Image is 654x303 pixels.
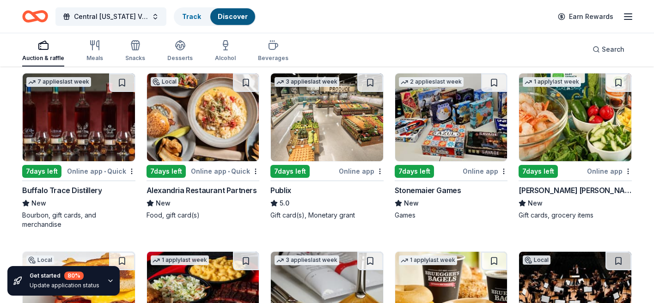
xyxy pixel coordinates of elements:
button: Desserts [167,36,193,67]
div: Get started [30,272,99,280]
a: Earn Rewards [552,8,619,25]
div: Gift card(s), Monetary grant [270,211,384,220]
div: Alcohol [215,55,236,62]
img: Image for Publix [271,73,383,161]
div: Meals [86,55,103,62]
button: Alcohol [215,36,236,67]
div: 7 days left [395,165,434,178]
div: Local [523,255,550,265]
span: • [104,168,106,175]
div: Online app Quick [67,165,135,177]
div: Online app Quick [191,165,259,177]
div: 80 % [64,272,84,280]
img: Image for Alexandria Restaurant Partners [147,73,259,161]
div: Online app [463,165,507,177]
div: 7 days left [519,165,558,178]
span: Search [602,44,624,55]
span: New [156,198,171,209]
div: Publix [270,185,291,196]
div: Alexandria Restaurant Partners [147,185,257,196]
div: 3 applies last week [275,255,339,265]
a: Image for Buffalo Trace Distillery7 applieslast week7days leftOnline app•QuickBuffalo Trace Disti... [22,73,135,229]
div: 1 apply last week [399,255,457,265]
button: Meals [86,36,103,67]
div: 7 days left [22,165,61,178]
div: 7 days left [147,165,186,178]
div: 7 days left [270,165,310,178]
div: Stonemaier Games [395,185,461,196]
div: Gift cards, grocery items [519,211,632,220]
div: Update application status [30,282,99,289]
div: Online app [339,165,384,177]
span: 5.0 [280,198,289,209]
a: Image for Stonemaier Games2 applieslast week7days leftOnline appStonemaier GamesNewGames [395,73,508,220]
div: Buffalo Trace Distillery [22,185,102,196]
div: Desserts [167,55,193,62]
span: New [31,198,46,209]
button: Central [US_STATE] Veg Fest Animal Haven Silent Auction [55,7,166,26]
img: Image for Harris Teeter [519,73,631,161]
div: Bourbon, gift cards, and merchandise [22,211,135,229]
span: Central [US_STATE] Veg Fest Animal Haven Silent Auction [74,11,148,22]
a: Image for Harris Teeter1 applylast week7days leftOnline app[PERSON_NAME] [PERSON_NAME]NewGift car... [519,73,632,220]
div: [PERSON_NAME] [PERSON_NAME] [519,185,632,196]
div: 2 applies last week [399,77,464,87]
div: Snacks [125,55,145,62]
a: Image for Alexandria Restaurant PartnersLocal7days leftOnline app•QuickAlexandria Restaurant Part... [147,73,260,220]
div: Beverages [258,55,288,62]
button: Auction & raffle [22,36,64,67]
div: Local [26,255,54,265]
div: 1 apply last week [523,77,581,87]
img: Image for Buffalo Trace Distillery [23,73,135,161]
button: Beverages [258,36,288,67]
a: Track [182,12,201,20]
a: Discover [218,12,248,20]
span: New [528,198,543,209]
span: • [228,168,230,175]
div: Auction & raffle [22,55,64,62]
button: TrackDiscover [174,7,256,26]
div: Food, gift card(s) [147,211,260,220]
span: New [404,198,419,209]
button: Snacks [125,36,145,67]
div: Local [151,77,178,86]
div: 3 applies last week [275,77,339,87]
a: Image for Publix3 applieslast week7days leftOnline appPublix5.0Gift card(s), Monetary grant [270,73,384,220]
div: Online app [587,165,632,177]
div: 1 apply last week [151,255,209,265]
div: Games [395,211,508,220]
button: Search [585,40,632,59]
img: Image for Stonemaier Games [395,73,507,161]
a: Home [22,6,48,27]
div: 7 applies last week [26,77,91,87]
